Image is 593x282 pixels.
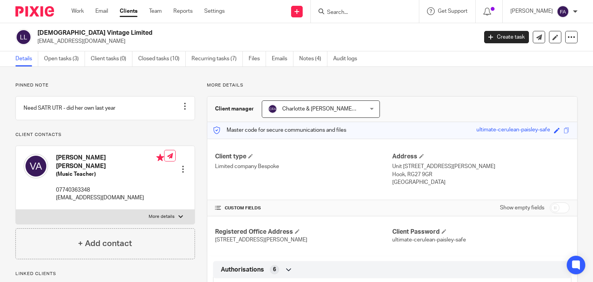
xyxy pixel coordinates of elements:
p: 07740363348 [56,186,164,194]
a: Audit logs [333,51,363,66]
a: Closed tasks (10) [138,51,186,66]
span: Charlotte & [PERSON_NAME] Accrue [282,106,372,112]
h3: Client manager [215,105,254,113]
span: Get Support [438,8,468,14]
input: Search [326,9,396,16]
p: Unit [STREET_ADDRESS][PERSON_NAME] [392,163,569,170]
a: Recurring tasks (7) [191,51,243,66]
h2: [DEMOGRAPHIC_DATA] Vintage Limited [37,29,386,37]
p: Pinned note [15,82,195,88]
h4: + Add contact [78,238,132,250]
h5: (Music Teacher) [56,170,164,178]
a: Files [249,51,266,66]
h4: [PERSON_NAME] [PERSON_NAME] [56,154,164,170]
a: Settings [204,7,225,15]
p: Client contacts [15,132,195,138]
h4: Address [392,153,569,161]
a: Emails [272,51,293,66]
p: [PERSON_NAME] [510,7,553,15]
p: [EMAIL_ADDRESS][DOMAIN_NAME] [37,37,473,45]
p: Master code for secure communications and files [213,126,346,134]
h4: CUSTOM FIELDS [215,205,392,211]
a: Open tasks (3) [44,51,85,66]
img: Pixie [15,6,54,17]
a: Email [95,7,108,15]
img: svg%3E [557,5,569,18]
span: 6 [273,266,276,274]
p: More details [207,82,578,88]
p: More details [149,214,175,220]
p: Limited company Bespoke [215,163,392,170]
span: Authorisations [221,266,264,274]
a: Clients [120,7,137,15]
img: svg%3E [15,29,32,45]
p: Hook, RG27 9GR [392,171,569,178]
label: Show empty fields [500,204,544,212]
div: ultimate-cerulean-paisley-safe [476,126,550,135]
a: Team [149,7,162,15]
h4: Client Password [392,228,569,236]
span: ultimate-cerulean-paisley-safe [392,237,466,243]
p: [EMAIL_ADDRESS][DOMAIN_NAME] [56,194,164,202]
a: Client tasks (0) [91,51,132,66]
span: [STREET_ADDRESS][PERSON_NAME] [215,237,307,243]
p: [GEOGRAPHIC_DATA] [392,178,569,186]
a: Reports [173,7,193,15]
a: Create task [484,31,529,43]
img: svg%3E [24,154,48,178]
a: Notes (4) [299,51,327,66]
img: svg%3E [268,104,277,114]
h4: Registered Office Address [215,228,392,236]
i: Primary [156,154,164,161]
a: Details [15,51,38,66]
p: Linked clients [15,271,195,277]
h4: Client type [215,153,392,161]
a: Work [71,7,84,15]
